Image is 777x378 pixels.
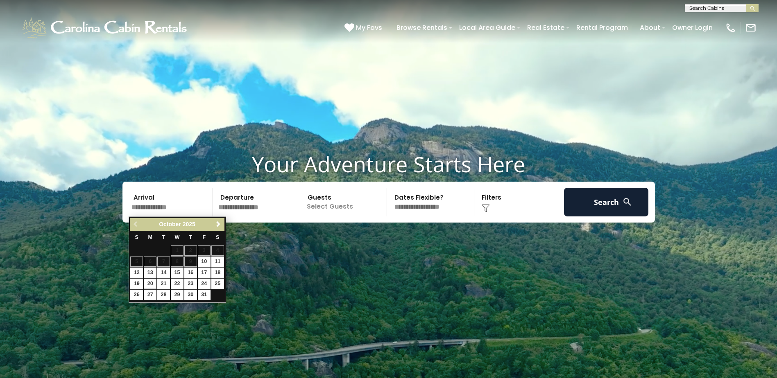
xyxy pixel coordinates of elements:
a: 13 [144,268,156,278]
h1: Your Adventure Starts Here [6,151,771,177]
a: 31 [198,290,211,300]
a: 19 [130,279,143,289]
a: 21 [157,279,170,289]
button: Search [564,188,649,216]
span: Monday [148,234,152,240]
span: Wednesday [175,234,180,240]
a: 17 [198,268,211,278]
a: 18 [211,268,224,278]
a: 15 [171,268,183,278]
a: Next [213,219,224,229]
img: phone-regular-white.png [725,22,736,34]
a: 28 [157,290,170,300]
a: My Favs [344,22,384,33]
span: Next [215,221,222,227]
a: Browse Rentals [392,20,451,35]
a: 14 [157,268,170,278]
a: 27 [144,290,156,300]
a: 29 [171,290,183,300]
span: Tuesday [162,234,165,240]
a: 23 [184,279,197,289]
span: October [159,221,181,227]
img: search-regular-white.png [622,197,632,207]
a: 30 [184,290,197,300]
a: Rental Program [572,20,632,35]
span: Sunday [135,234,138,240]
img: mail-regular-white.png [745,22,757,34]
a: Owner Login [668,20,717,35]
a: 25 [211,279,224,289]
span: My Favs [356,22,382,33]
a: 20 [144,279,156,289]
p: Select Guests [303,188,387,216]
a: About [636,20,664,35]
a: 16 [184,268,197,278]
a: 10 [198,256,211,267]
span: Thursday [189,234,193,240]
a: Local Area Guide [455,20,519,35]
a: 24 [198,279,211,289]
a: 12 [130,268,143,278]
span: Saturday [216,234,219,240]
a: 26 [130,290,143,300]
img: White-1-1-2.png [20,16,190,40]
span: Friday [202,234,206,240]
a: 11 [211,256,224,267]
span: 2025 [183,221,195,227]
a: Real Estate [523,20,569,35]
a: 22 [171,279,183,289]
img: filter--v1.png [482,204,490,212]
